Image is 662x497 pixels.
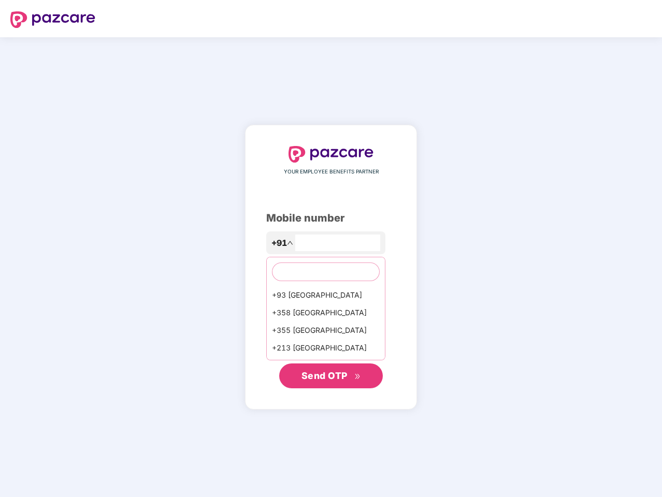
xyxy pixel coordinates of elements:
div: +358 [GEOGRAPHIC_DATA] [267,304,385,321]
span: Send OTP [301,370,348,381]
span: +91 [271,237,287,250]
img: logo [289,146,373,163]
div: +355 [GEOGRAPHIC_DATA] [267,321,385,339]
button: Send OTPdouble-right [279,363,383,388]
span: up [287,240,293,246]
div: +93 [GEOGRAPHIC_DATA] [267,286,385,304]
div: +1684 AmericanSamoa [267,357,385,374]
span: double-right [354,373,361,380]
div: Mobile number [266,210,396,226]
div: +213 [GEOGRAPHIC_DATA] [267,339,385,357]
span: YOUR EMPLOYEE BENEFITS PARTNER [284,168,379,176]
img: logo [10,11,95,28]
